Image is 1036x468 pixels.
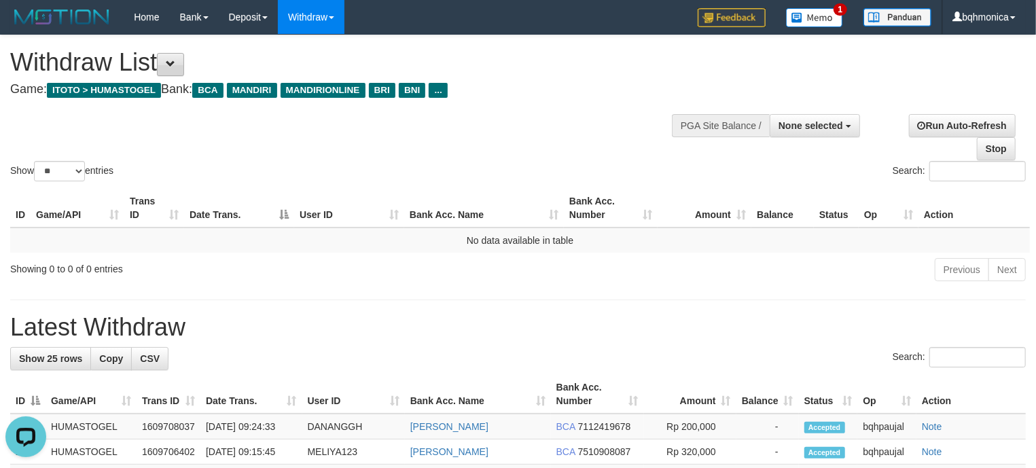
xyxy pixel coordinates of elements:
th: Balance [751,189,814,228]
span: Show 25 rows [19,353,82,364]
th: ID: activate to sort column descending [10,375,46,414]
td: 1609706402 [137,439,200,465]
th: Game/API: activate to sort column ascending [31,189,124,228]
th: Date Trans.: activate to sort column ascending [200,375,302,414]
td: - [736,414,799,439]
label: Search: [893,161,1026,181]
td: [DATE] 09:15:45 [200,439,302,465]
th: Trans ID: activate to sort column ascending [124,189,184,228]
span: Accepted [804,422,845,433]
a: [PERSON_NAME] [410,446,488,457]
img: Button%20Memo.svg [786,8,843,27]
th: Balance: activate to sort column ascending [736,375,799,414]
td: bqhpaujal [857,414,916,439]
h4: Game: Bank: [10,83,677,96]
th: Amount: activate to sort column ascending [658,189,751,228]
span: BCA [556,446,575,457]
span: BCA [556,421,575,432]
span: ... [429,83,447,98]
span: 1 [834,3,848,16]
th: Date Trans.: activate to sort column descending [184,189,294,228]
th: Game/API: activate to sort column ascending [46,375,137,414]
h1: Withdraw List [10,49,677,76]
th: Bank Acc. Number: activate to sort column ascending [551,375,644,414]
a: Copy [90,347,132,370]
span: BNI [399,83,425,98]
a: Stop [977,137,1016,160]
th: Action [918,189,1030,228]
a: Next [988,258,1026,281]
label: Show entries [10,161,113,181]
span: Copy [99,353,123,364]
span: Copy 7510908087 to clipboard [578,446,631,457]
a: Note [922,446,942,457]
th: Op: activate to sort column ascending [859,189,918,228]
img: panduan.png [863,8,931,26]
a: Run Auto-Refresh [909,114,1016,137]
th: Bank Acc. Name: activate to sort column ascending [404,189,564,228]
a: Note [922,421,942,432]
span: Accepted [804,447,845,458]
td: HUMASTOGEL [46,439,137,465]
span: Copy 7112419678 to clipboard [578,421,631,432]
h1: Latest Withdraw [10,314,1026,341]
label: Search: [893,347,1026,367]
th: Status [814,189,859,228]
td: Rp 320,000 [644,439,736,465]
td: HUMASTOGEL [46,414,137,439]
td: 1609708037 [137,414,200,439]
th: User ID: activate to sort column ascending [294,189,404,228]
input: Search: [929,161,1026,181]
th: Bank Acc. Number: activate to sort column ascending [564,189,658,228]
th: User ID: activate to sort column ascending [302,375,405,414]
span: BRI [369,83,395,98]
span: CSV [140,353,160,364]
th: Trans ID: activate to sort column ascending [137,375,200,414]
td: - [736,439,799,465]
td: Rp 200,000 [644,414,736,439]
img: Feedback.jpg [698,8,766,27]
div: Showing 0 to 0 of 0 entries [10,257,421,276]
button: None selected [770,114,860,137]
a: Show 25 rows [10,347,91,370]
td: MELIYA123 [302,439,405,465]
span: MANDIRIONLINE [281,83,365,98]
th: Amount: activate to sort column ascending [644,375,736,414]
select: Showentries [34,161,85,181]
td: No data available in table [10,228,1030,253]
div: PGA Site Balance / [672,114,770,137]
input: Search: [929,347,1026,367]
td: [DATE] 09:24:33 [200,414,302,439]
th: Action [916,375,1026,414]
a: [PERSON_NAME] [410,421,488,432]
th: Op: activate to sort column ascending [857,375,916,414]
a: Previous [935,258,989,281]
th: ID [10,189,31,228]
img: MOTION_logo.png [10,7,113,27]
th: Bank Acc. Name: activate to sort column ascending [405,375,551,414]
span: BCA [192,83,223,98]
th: Status: activate to sort column ascending [799,375,858,414]
a: CSV [131,347,168,370]
span: MANDIRI [227,83,277,98]
button: Open LiveChat chat widget [5,5,46,46]
td: bqhpaujal [857,439,916,465]
span: ITOTO > HUMASTOGEL [47,83,161,98]
td: DANANGGH [302,414,405,439]
span: None selected [779,120,843,131]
